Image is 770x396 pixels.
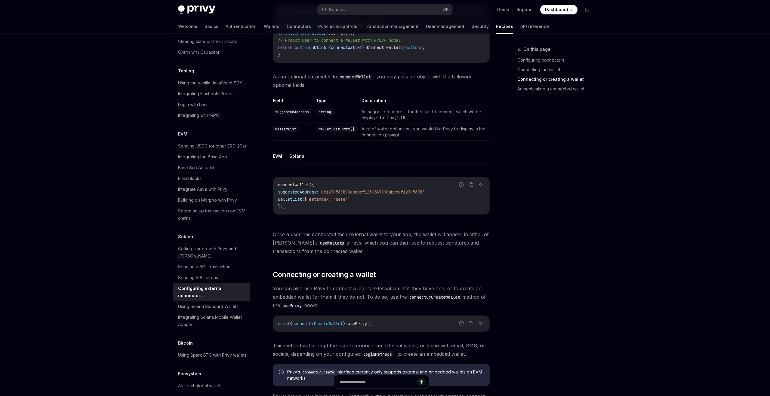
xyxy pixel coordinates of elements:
button: Search...⌘K [318,4,452,15]
code: useWallets [318,240,346,246]
div: Integrating Flashbots Protect [178,90,235,97]
a: Sending USDC (or other ERC-20s) [173,141,250,151]
h5: Bitcoin [178,340,193,347]
code: walletList [273,126,299,132]
a: Basics [205,19,218,34]
a: Base Sub Accounts [173,162,250,173]
a: Configuring connectors [517,55,597,65]
a: Welcome [178,19,197,34]
span: 'metamask' [307,196,331,202]
span: { [290,321,292,326]
span: Connecting or creating a wallet [273,270,376,279]
a: Transaction management [365,19,419,34]
span: // Prompt user to connect a wallet with Privy modal [278,38,401,43]
h5: Tooling [178,67,194,75]
a: Using the vanilla JavaScript SDK [173,78,250,88]
button: Report incorrect code [457,319,465,327]
a: Policies & controls [318,19,357,34]
span: } [278,52,280,57]
span: As an optional parameter to , you may pass an object with the following optional fields: [273,72,490,89]
div: Abstract global wallet [178,382,220,389]
td: An suggested address for the user to connect, which will be displayed in Privy’s UI. [359,106,490,123]
span: , [425,189,427,195]
a: Using Solana Standard Wallets [173,301,250,312]
div: Using Solana Standard Wallets [178,303,239,310]
button: Report incorrect code [457,181,465,188]
code: WalletListEntry[] [316,126,357,132]
a: Login with Lens [173,99,250,110]
div: OAuth with Capacitor [178,49,220,56]
span: Privy’s interface currently only supports external and embedded wallets on EVM networks. [287,369,484,381]
a: Integrating with tRPC [173,110,250,121]
span: } [343,321,345,326]
a: Authenticating a connected wallet [517,84,597,94]
div: Sending a SOL transaction [178,263,230,270]
h5: EVM [178,130,187,138]
span: = [345,321,348,326]
span: ] [348,196,350,202]
a: Sending a SOL transaction [173,261,250,272]
span: > [365,45,367,50]
button: EVM [273,149,282,163]
span: onClick [309,45,326,50]
span: [ [304,196,307,202]
span: '0x1234567890abcdef1234567890abcdef12345678' [319,189,425,195]
div: Using Spark BTC with Privy wallets [178,352,247,359]
div: Flashblocks [178,175,202,182]
button: Ask AI [477,181,485,188]
span: ; [422,45,425,50]
h5: Solana [178,233,193,240]
a: Sending SPL tokens [173,272,250,283]
a: Recipes [496,19,513,34]
div: Integrating the Base App [178,153,227,160]
div: Getting started with Privy and [PERSON_NAME] [178,245,247,260]
button: Toggle dark mode [582,5,592,14]
span: Once a user has connected their external wallet to your app, the wallet will appear in either of ... [273,230,490,255]
div: Base Sub Accounts [178,164,217,171]
button: Ask AI [477,319,485,327]
div: Building on Morpho with Privy [178,196,237,204]
div: Sending USDC (or other ERC-20s) [178,142,246,150]
span: return [278,45,292,50]
span: = [326,45,328,50]
a: Flashblocks [173,173,250,184]
div: Integrating with tRPC [178,112,219,119]
a: API reference [520,19,549,34]
a: Wallets [264,19,279,34]
div: Sending SPL tokens [178,274,218,281]
a: Security [472,19,489,34]
div: Integrate Aave with Privy [178,186,227,193]
a: Connecting or creating a wallet [517,75,597,84]
a: Abstract global wallet [173,380,250,391]
a: Getting started with Privy and [PERSON_NAME] [173,243,250,261]
span: This method will prompt the user to connect an external wallet, or log in with email, SMS, or soc... [273,341,490,358]
span: , [331,196,333,202]
span: ⌘ K [442,7,449,12]
span: (); [367,321,374,326]
div: Search... [329,6,346,13]
button: Solana [289,149,304,163]
span: ({ [309,182,314,187]
a: Connectors [287,19,311,34]
span: You can also use Privy to connect a user’s external wallet if they have one, or to create an embe... [273,284,490,309]
h5: Ecosystem [178,370,201,377]
a: Support [516,7,533,13]
span: button [405,45,420,50]
th: Field [273,98,314,106]
th: Type [314,98,359,106]
span: Connect wallet [367,45,401,50]
a: Integrating Solana Mobile Wallet Adapter [173,312,250,330]
button: Copy the contents from the code block [467,319,475,327]
button: Send message [417,378,426,386]
span: 'safe' [333,196,348,202]
span: walletList: [278,196,304,202]
span: } [362,45,365,50]
span: suggestedAddress: [278,189,319,195]
a: Speeding up transactions on EVM chains [173,206,250,224]
div: Login with Lens [178,101,208,108]
span: }); [278,204,285,209]
span: connectWallet [278,182,309,187]
code: connectWallet [337,74,373,80]
button: Copy the contents from the code block [467,181,475,188]
code: string [316,109,334,115]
